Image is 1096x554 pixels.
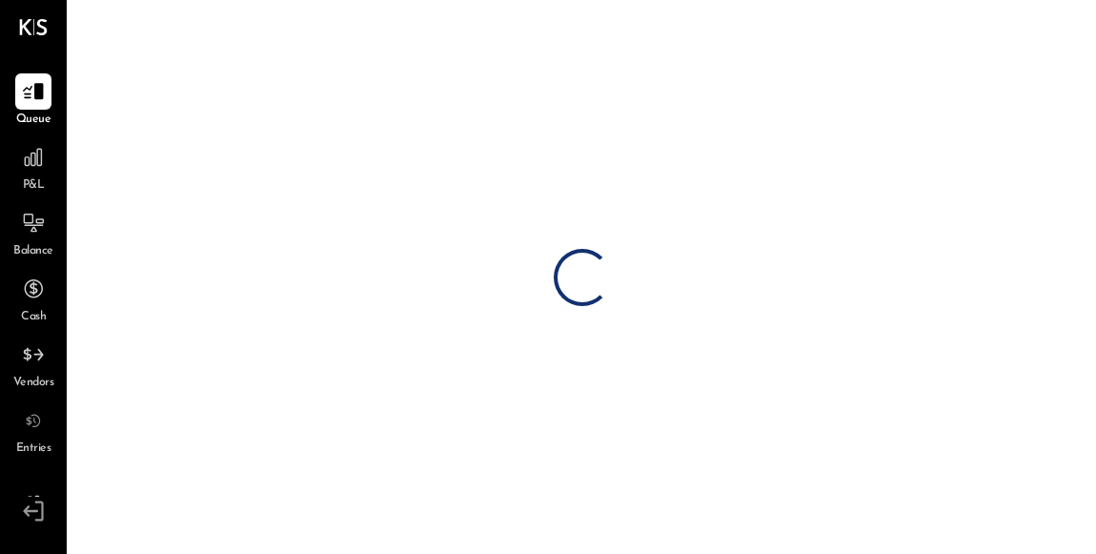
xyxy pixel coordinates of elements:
[23,177,45,195] span: P&L
[1,205,66,260] a: Balance
[1,402,66,458] a: Entries
[13,375,54,392] span: Vendors
[13,243,53,260] span: Balance
[1,139,66,195] a: P&L
[1,73,66,129] a: Queue
[1,337,66,392] a: Vendors
[21,309,46,326] span: Cash
[16,441,51,458] span: Entries
[1,486,66,542] a: Bookkeeper
[1,271,66,326] a: Cash
[16,112,51,129] span: Queue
